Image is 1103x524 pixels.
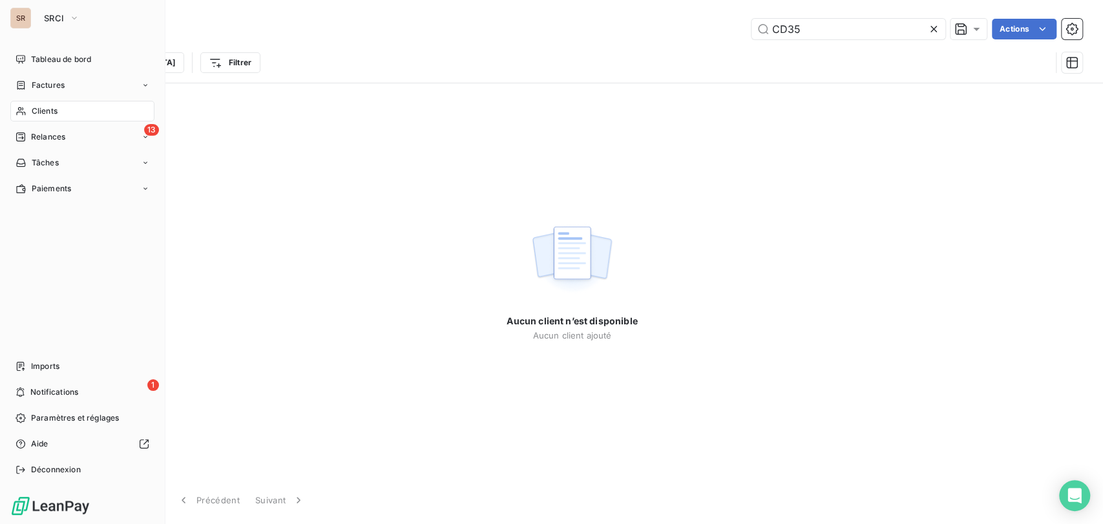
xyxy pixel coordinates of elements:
[533,330,612,341] span: Aucun client ajouté
[10,496,90,516] img: Logo LeanPay
[247,487,313,514] button: Suivant
[32,79,65,91] span: Factures
[31,438,48,450] span: Aide
[1059,480,1090,511] div: Open Intercom Messenger
[507,315,637,328] span: Aucun client n’est disponible
[30,386,78,398] span: Notifications
[31,131,65,143] span: Relances
[144,124,159,136] span: 13
[992,19,1056,39] button: Actions
[200,52,260,73] button: Filtrer
[32,157,59,169] span: Tâches
[10,434,154,454] a: Aide
[31,361,59,372] span: Imports
[32,183,71,194] span: Paiements
[147,379,159,391] span: 1
[31,54,91,65] span: Tableau de bord
[32,105,58,117] span: Clients
[530,219,613,299] img: empty state
[44,13,64,23] span: SRCI
[31,412,119,424] span: Paramètres et réglages
[751,19,945,39] input: Rechercher
[169,487,247,514] button: Précédent
[31,464,81,476] span: Déconnexion
[10,8,31,28] div: SR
